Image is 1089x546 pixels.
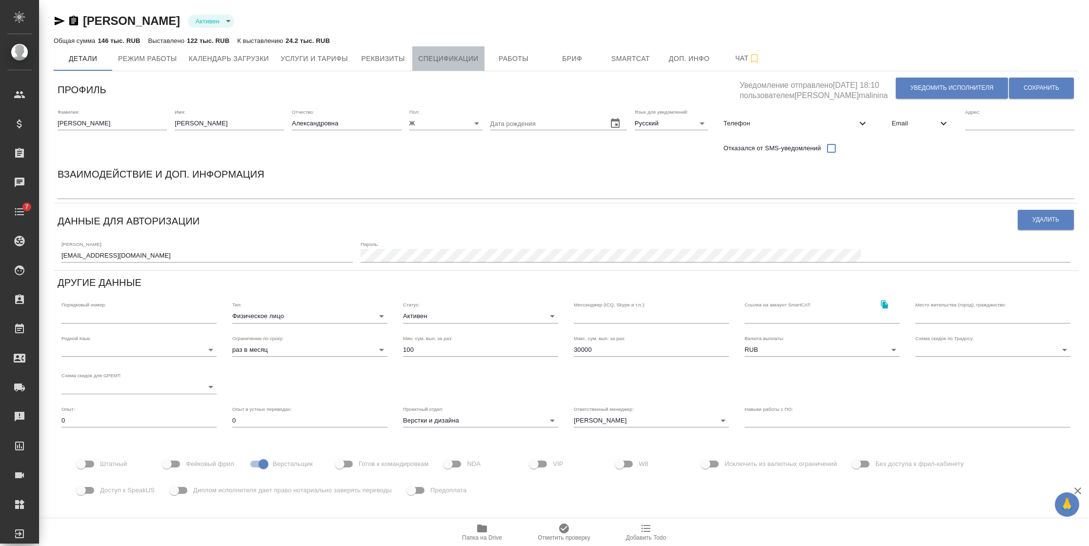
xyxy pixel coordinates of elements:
[666,53,713,65] span: Доп. инфо
[83,14,180,27] a: [PERSON_NAME]
[1024,84,1059,92] span: Сохранить
[61,303,106,307] label: Порядковый номер:
[232,309,387,323] div: Физическое лицо
[896,78,1008,99] button: Уведомить исполнителя
[285,37,330,44] p: 24.2 тыс. RUB
[193,485,392,495] span: Диплом исполнителя дает право нотариально заверять переводы
[716,113,876,134] div: Телефон
[745,343,900,357] div: RUB
[292,109,314,114] label: Отчество:
[118,53,177,65] span: Режим работы
[98,37,140,44] p: 146 тыс. RUB
[2,200,37,224] a: 7
[574,406,634,411] label: Ответственный менеджер:
[724,119,857,128] span: Телефон
[61,242,102,246] label: [PERSON_NAME]:
[273,459,313,469] span: Верстальщик
[725,459,837,469] span: Исключить из валютных ограничений
[148,37,187,44] p: Выставлено
[1055,492,1079,517] button: 🙏
[430,485,466,495] span: Предоплата
[626,534,666,541] span: Добавить Todo
[892,119,938,128] span: Email
[68,15,80,27] button: Скопировать ссылку
[403,303,420,307] label: Статус:
[607,53,654,65] span: Smartcat
[281,53,348,65] span: Услуги и тарифы
[1059,494,1075,515] span: 🙏
[237,37,285,44] p: К выставлению
[100,485,155,495] span: Доступ к SpeakUS
[418,53,478,65] span: Спецификации
[232,336,283,341] label: Ограничение по сроку:
[740,75,895,101] h5: Уведомление отправлено [DATE] 18:10 пользователем [PERSON_NAME]malinina
[186,459,234,469] span: Фейковый фрил
[403,336,453,341] label: Мин. сум. вып. за раз:
[359,459,428,469] span: Готов к командировкам
[553,459,563,469] span: VIP
[441,519,523,546] button: Папка на Drive
[54,15,65,27] button: Скопировать ссылку для ЯМессенджера
[724,143,821,153] span: Отказался от SMS-уведомлений
[403,309,558,323] div: Активен
[745,336,784,341] label: Валюта выплаты:
[965,109,980,114] label: Адрес:
[61,336,91,341] label: Родной язык:
[545,414,559,427] button: Open
[100,459,127,469] span: Штатный
[874,294,894,314] button: Скопировать ссылку
[360,53,406,65] span: Реквизиты
[462,534,502,541] span: Папка на Drive
[409,117,483,130] div: Ж
[1032,216,1059,224] span: Удалить
[1018,210,1074,230] button: Удалить
[635,117,708,130] div: Русский
[19,202,34,212] span: 7
[1009,78,1074,99] button: Сохранить
[467,459,481,469] span: NDA
[915,303,1006,307] label: Место жительства (город), гражданство:
[605,519,687,546] button: Добавить Todo
[193,17,222,25] button: Активен
[58,275,141,290] h6: Другие данные
[61,373,121,378] label: Схема скидок для GPEMT:
[574,303,645,307] label: Мессенджер (ICQ, Skype и т.п.):
[189,53,269,65] span: Календарь загрузки
[54,37,98,44] p: Общая сумма
[232,303,242,307] label: Тип:
[58,213,200,229] h6: Данные для авторизации
[58,166,264,182] h6: Взаимодействие и доп. информация
[187,37,229,44] p: 122 тыс. RUB
[58,82,106,98] h6: Профиль
[232,406,292,411] label: Опыт в устных переводах:
[232,343,387,357] div: раз в месяц
[538,534,590,541] span: Отметить проверку
[490,53,537,65] span: Работы
[639,459,648,469] span: W8
[549,53,596,65] span: Бриф
[361,242,379,246] label: Пароль:
[61,406,75,411] label: Опыт:
[748,53,760,64] svg: Подписаться
[175,109,185,114] label: Имя:
[915,336,974,341] label: Схема скидок по Традосу:
[523,519,605,546] button: Отметить проверку
[875,459,964,469] span: Без доступа к фрил-кабинету
[745,303,811,307] label: Ссылка на аккаунт SmartCAT:
[716,414,730,427] button: Open
[574,336,625,341] label: Макс. сум. вып. за раз:
[745,406,793,411] label: Навыки работы с ПО:
[188,15,234,28] div: Активен
[725,52,771,64] span: Чат
[409,109,420,114] label: Пол:
[635,109,688,114] label: Язык для уведомлений:
[884,113,957,134] div: Email
[910,84,993,92] span: Уведомить исполнителя
[58,109,80,114] label: Фамилия:
[403,406,444,411] label: Проектный отдел:
[60,53,106,65] span: Детали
